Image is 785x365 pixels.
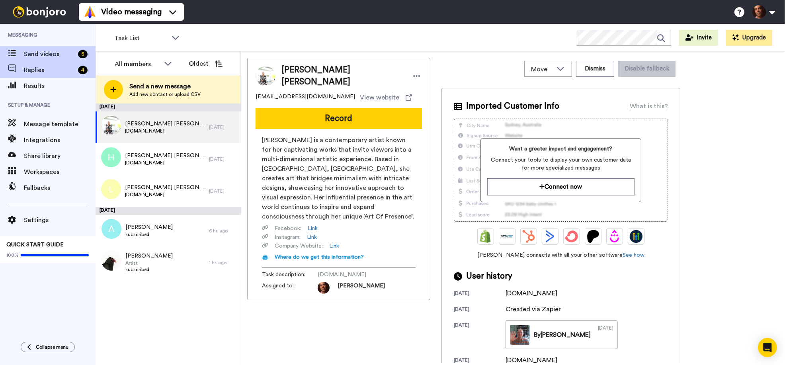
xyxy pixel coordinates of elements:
div: All members [115,59,160,69]
span: Message template [24,119,96,129]
button: Dismiss [576,61,614,77]
img: bj-logo-header-white.svg [10,6,69,18]
span: Workspaces [24,167,96,177]
span: Results [24,81,96,91]
a: See how [623,252,644,258]
span: [PERSON_NAME] [125,223,173,231]
a: Link [308,224,318,232]
span: Fallbacks [24,183,96,193]
span: Move [531,64,553,74]
span: Instagram : [275,233,301,241]
span: subscribed [125,231,173,238]
img: a.png [102,219,121,239]
div: Created via Zapier [506,304,561,314]
div: 4 [78,66,88,74]
img: ActiveCampaign [544,230,557,243]
img: ce669bc1-63ab-4901-bc97-184970faee60.jpg [101,115,121,135]
span: [PERSON_NAME] [125,252,173,260]
span: [PERSON_NAME] [PERSON_NAME] [281,64,404,88]
span: [DOMAIN_NAME] [318,271,393,279]
img: ConvertKit [565,230,578,243]
img: 733f23f6-a148-4929-93b1-90cc0e308ba9.jpg [102,251,121,271]
div: [DATE] [209,124,237,131]
span: Replies [24,65,75,75]
span: Collapse menu [36,344,68,350]
span: Assigned to: [262,282,318,294]
div: [DATE] [454,290,506,298]
span: View website [360,93,399,102]
div: What is this? [630,101,668,111]
span: Company Website : [275,242,323,250]
span: [DOMAIN_NAME] [125,160,205,166]
img: 3340ca9f-0ff0-498a-af4e-cadbb07abd69-thumb.jpg [510,325,530,345]
span: subscribed [125,266,173,273]
a: View website [360,93,412,102]
div: [DATE] [209,156,237,162]
button: Record [256,108,422,129]
img: h.png [101,147,121,167]
img: 12c2f1e3-bc4a-4141-8156-d94817f0c353-1575660272.jpg [318,282,330,294]
div: 6 hr. ago [209,228,237,234]
span: [PERSON_NAME] connects with all your other software [454,251,668,259]
span: Task description : [262,271,318,279]
img: Image of Eva Breitfuß Eva Breitfuß [256,66,275,86]
span: Integrations [24,135,96,145]
img: Ontraport [501,230,514,243]
a: Link [329,242,339,250]
div: 5 [78,50,88,58]
span: [EMAIL_ADDRESS][DOMAIN_NAME] [256,93,355,102]
span: User history [466,270,512,282]
span: [PERSON_NAME] is a contemporary artist known for her captivating works that invite viewers into a... [262,135,416,221]
span: [PERSON_NAME] [PERSON_NAME] [125,183,205,191]
img: Shopify [479,230,492,243]
div: By [PERSON_NAME] [534,330,591,340]
div: [DATE] [454,322,506,349]
span: Want a greater impact and engagement? [487,145,634,153]
span: Settings [24,215,96,225]
button: Upgrade [726,30,772,46]
div: [DATE] [454,357,506,365]
span: 100% [6,252,19,258]
span: Connect your tools to display your own customer data for more specialized messages [487,156,634,172]
a: Link [307,233,317,241]
span: [PERSON_NAME] [338,282,385,294]
span: Send videos [24,49,75,59]
span: Artist [125,260,173,266]
span: [DOMAIN_NAME] [125,128,205,134]
button: Disable fallback [618,61,676,77]
div: Open Intercom Messenger [758,338,777,357]
div: 1 hr. ago [209,260,237,266]
span: [DOMAIN_NAME] [125,191,205,198]
span: Share library [24,151,96,161]
button: Connect now [487,178,634,195]
img: l.png [101,179,121,199]
div: [DATE] [209,188,237,194]
img: Patreon [587,230,599,243]
div: [DATE] [96,207,241,215]
span: Send a new message [129,82,201,91]
button: Collapse menu [21,342,75,352]
button: Invite [679,30,718,46]
img: Drip [608,230,621,243]
button: Oldest [183,56,228,72]
div: [DATE] [96,103,241,111]
div: [DOMAIN_NAME] [506,289,557,298]
div: [DATE] [598,325,613,345]
span: Video messaging [101,6,162,18]
span: Task List [114,33,168,43]
span: [PERSON_NAME] [PERSON_NAME] [125,120,205,128]
span: [PERSON_NAME] [PERSON_NAME] [125,152,205,160]
div: [DOMAIN_NAME] [506,355,557,365]
a: By[PERSON_NAME][DATE] [506,320,618,349]
span: Imported Customer Info [466,100,559,112]
img: Hubspot [522,230,535,243]
span: QUICK START GUIDE [6,242,64,248]
img: GoHighLevel [630,230,642,243]
span: Add new contact or upload CSV [129,91,201,98]
span: Where do we get this information? [275,254,364,260]
img: vm-color.svg [84,6,96,18]
span: Facebook : [275,224,301,232]
div: [DATE] [454,306,506,314]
